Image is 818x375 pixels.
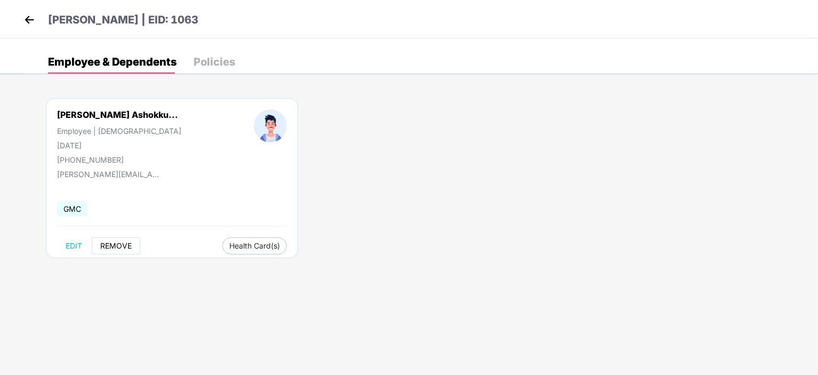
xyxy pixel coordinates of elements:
[57,237,91,254] button: EDIT
[66,242,82,250] span: EDIT
[222,237,287,254] button: Health Card(s)
[21,12,37,28] img: back
[57,170,164,179] div: [PERSON_NAME][EMAIL_ADDRESS][DOMAIN_NAME]
[48,12,198,28] p: [PERSON_NAME] | EID: 1063
[254,109,287,142] img: profileImage
[100,242,132,250] span: REMOVE
[57,109,178,120] div: [PERSON_NAME] Ashokku...
[92,237,140,254] button: REMOVE
[57,141,181,150] div: [DATE]
[57,155,181,164] div: [PHONE_NUMBER]
[48,57,177,67] div: Employee & Dependents
[194,57,235,67] div: Policies
[57,201,87,217] span: GMC
[229,243,280,249] span: Health Card(s)
[57,126,181,135] div: Employee | [DEMOGRAPHIC_DATA]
